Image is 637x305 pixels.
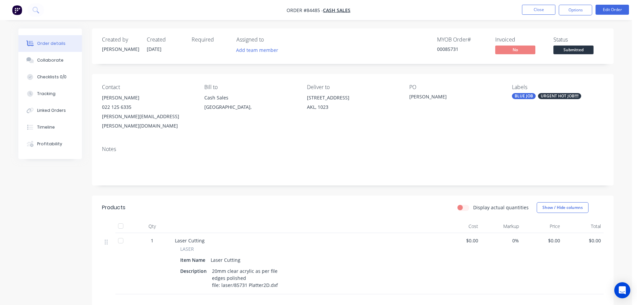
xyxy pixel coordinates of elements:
[473,204,529,211] label: Display actual quantities
[180,245,194,252] span: LASER
[175,237,205,244] span: Laser Cutting
[37,141,62,147] div: Profitability
[559,5,592,15] button: Options
[323,7,350,13] a: Cash Sales
[102,84,194,90] div: Contact
[538,93,581,99] div: URGENT HOT JOB!!!!
[37,57,64,63] div: Collaborate
[147,36,184,43] div: Created
[236,46,282,55] button: Add team member
[522,5,555,15] button: Close
[437,36,487,43] div: MYOB Order #
[307,84,399,90] div: Deliver to
[151,237,153,244] span: 1
[204,102,296,112] div: [GEOGRAPHIC_DATA],
[204,93,296,115] div: Cash Sales[GEOGRAPHIC_DATA],
[18,52,82,69] button: Collaborate
[495,36,545,43] div: Invoiced
[102,112,194,131] div: [PERSON_NAME][EMAIL_ADDRESS][PERSON_NAME][DOMAIN_NAME]
[18,119,82,136] button: Timeline
[553,46,594,56] button: Submitted
[204,84,296,90] div: Bill to
[233,46,282,55] button: Add team member
[442,237,478,244] span: $0.00
[553,36,604,43] div: Status
[192,36,228,43] div: Required
[307,93,399,115] div: [STREET_ADDRESS]AKL, 1023
[102,93,194,131] div: [PERSON_NAME]022 125 6335[PERSON_NAME][EMAIL_ADDRESS][PERSON_NAME][DOMAIN_NAME]
[553,46,594,54] span: Submitted
[614,282,630,298] div: Open Intercom Messenger
[102,102,194,112] div: 022 125 6335
[18,35,82,52] button: Order details
[18,136,82,152] button: Profitability
[495,46,535,54] span: No
[102,36,139,43] div: Created by
[37,41,66,47] div: Order details
[596,5,629,15] button: Edit Order
[481,220,522,233] div: Markup
[307,93,399,102] div: [STREET_ADDRESS]
[209,266,281,290] div: 20mm clear acrylic as per file edges polished file: laser/85731 Platter2D.dxf
[524,237,560,244] span: $0.00
[512,84,604,90] div: Labels
[437,46,487,53] div: 00085731
[409,93,493,102] div: [PERSON_NAME]
[180,266,209,276] div: Description
[236,36,303,43] div: Assigned to
[287,7,323,13] span: Order #84485 -
[440,220,481,233] div: Cost
[12,5,22,15] img: Factory
[102,93,194,102] div: [PERSON_NAME]
[102,146,604,152] div: Notes
[512,93,536,99] div: BLUE JOB
[18,69,82,85] button: Checklists 0/0
[522,220,563,233] div: Price
[180,255,208,265] div: Item Name
[147,46,162,52] span: [DATE]
[565,237,601,244] span: $0.00
[307,102,399,112] div: AKL, 1023
[37,124,55,130] div: Timeline
[102,46,139,53] div: [PERSON_NAME]
[102,204,125,212] div: Products
[37,74,67,80] div: Checklists 0/0
[204,93,296,102] div: Cash Sales
[409,84,501,90] div: PO
[484,237,519,244] span: 0%
[537,202,589,213] button: Show / Hide columns
[18,85,82,102] button: Tracking
[37,107,66,113] div: Linked Orders
[563,220,604,233] div: Total
[132,220,172,233] div: Qty
[18,102,82,119] button: Linked Orders
[37,91,56,97] div: Tracking
[208,255,243,265] div: Laser Cutting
